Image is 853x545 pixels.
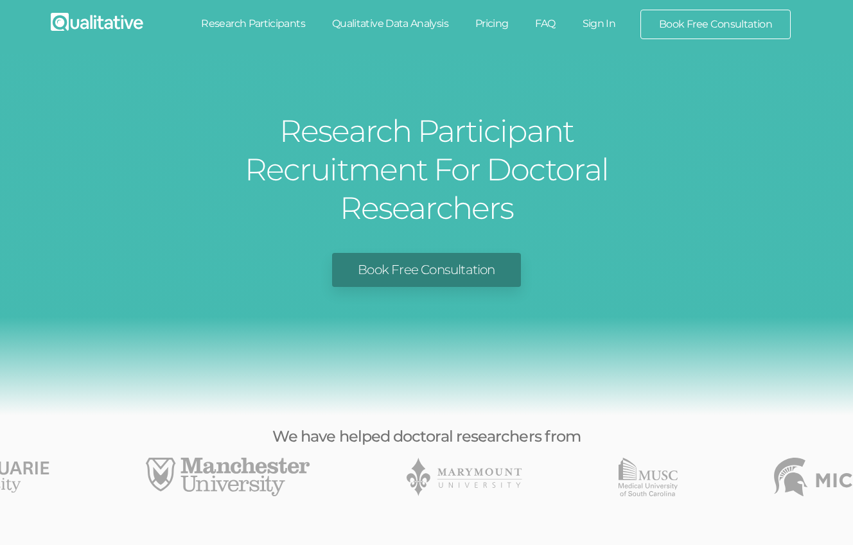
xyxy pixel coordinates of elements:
a: FAQ [522,10,568,38]
img: Qualitative [51,13,143,31]
li: 21 of 49 [619,458,678,496]
a: Pricing [462,10,522,38]
a: Book Free Consultation [641,10,790,39]
a: Sign In [569,10,629,38]
a: Qualitative Data Analysis [319,10,462,38]
img: Medical University of South Carolina [619,458,678,496]
img: Manchester University [146,458,310,496]
h1: Research Participant Recruitment For Doctoral Researchers [186,112,667,227]
a: Book Free Consultation [332,253,520,287]
a: Research Participants [188,10,319,38]
li: 19 of 49 [146,458,310,496]
img: Marymount University [407,458,522,496]
li: 20 of 49 [407,458,522,496]
h3: We have helped doctoral researchers from [118,428,735,445]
